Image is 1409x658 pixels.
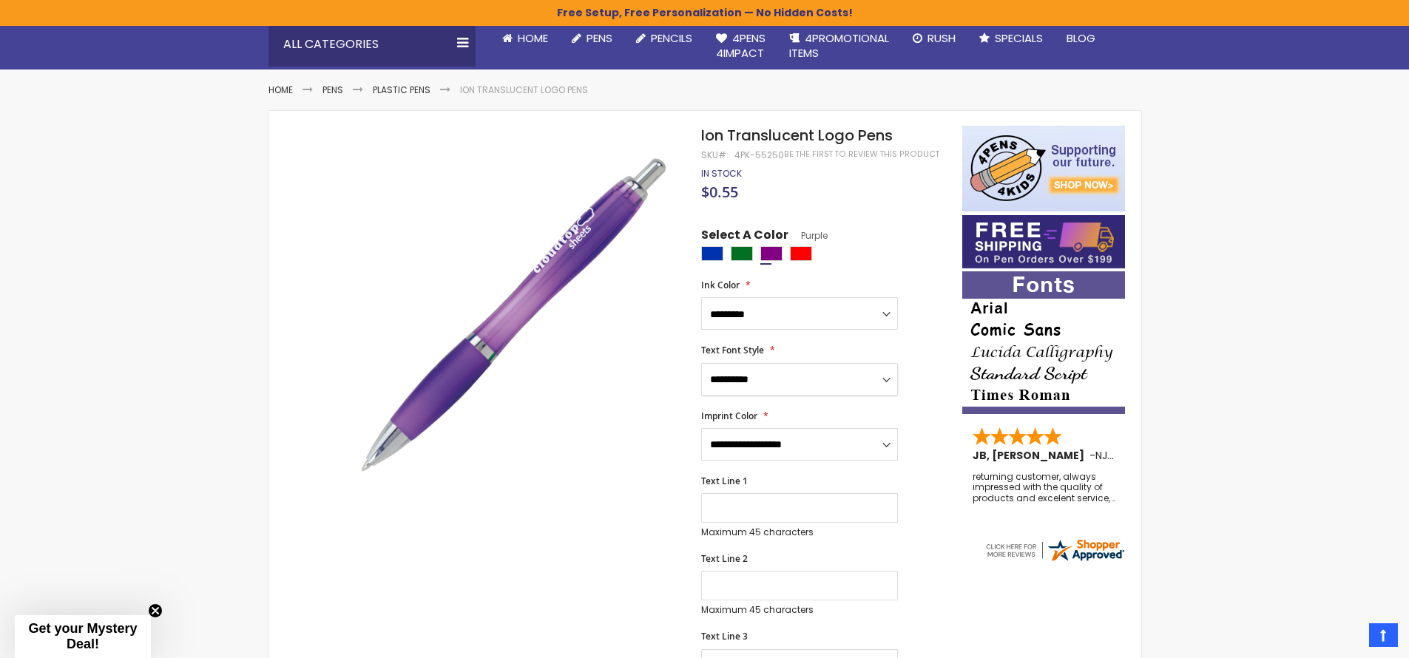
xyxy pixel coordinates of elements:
button: Close teaser [148,603,163,618]
a: 4Pens4impact [704,22,777,70]
iframe: Google Customer Reviews [1287,618,1409,658]
span: JB, [PERSON_NAME] [973,448,1089,463]
a: Be the first to review this product [784,149,939,160]
p: Maximum 45 characters [701,604,898,616]
div: Availability [701,168,742,180]
a: Pencils [624,22,704,55]
a: Plastic Pens [373,84,430,96]
a: Pens [560,22,624,55]
a: 4pens.com certificate URL [984,554,1126,566]
span: Purple [788,229,828,242]
a: Home [268,84,293,96]
span: In stock [701,167,742,180]
span: Ink Color [701,279,740,291]
span: Text Line 2 [701,552,748,565]
span: Imprint Color [701,410,757,422]
li: Ion Translucent Logo Pens [460,84,588,96]
a: Specials [967,22,1055,55]
a: Pens [322,84,343,96]
div: 4pk-55250 [734,149,784,161]
a: Rush [901,22,967,55]
span: Get your Mystery Deal! [28,621,137,651]
div: Green [731,246,753,261]
img: 4pens.com widget logo [984,537,1126,563]
img: 4pens 4 kids [962,126,1125,211]
span: Blog [1067,30,1095,46]
span: - , [1089,448,1218,463]
strong: SKU [701,149,729,161]
span: Home [518,30,548,46]
div: Get your Mystery Deal!Close teaser [15,615,151,658]
span: Ion Translucent Logo Pens [701,125,893,146]
img: ion-pen-translusent-logo-pens-purple_1.jpg [343,147,681,485]
span: Select A Color [701,227,788,247]
span: Text Line 3 [701,630,748,642]
span: 4PROMOTIONAL ITEMS [789,30,889,61]
div: Blue [701,246,723,261]
img: font-personalization-examples [962,271,1125,414]
span: Text Line 1 [701,475,748,487]
a: Blog [1055,22,1107,55]
span: Rush [927,30,956,46]
div: Red [790,246,812,261]
p: Maximum 45 characters [701,526,898,538]
div: All Categories [268,22,476,67]
div: returning customer, always impressed with the quality of products and excelent service, will retu... [973,472,1116,503]
span: Text Font Style [701,344,764,356]
span: Pens [587,30,612,46]
a: 4PROMOTIONALITEMS [777,22,901,70]
span: Specials [995,30,1043,46]
div: Purple [760,246,783,261]
img: Free shipping on orders over $199 [962,215,1125,268]
span: Pencils [651,30,692,46]
span: NJ [1095,448,1114,463]
span: $0.55 [701,182,738,202]
a: Home [490,22,560,55]
span: 4Pens 4impact [716,30,766,61]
